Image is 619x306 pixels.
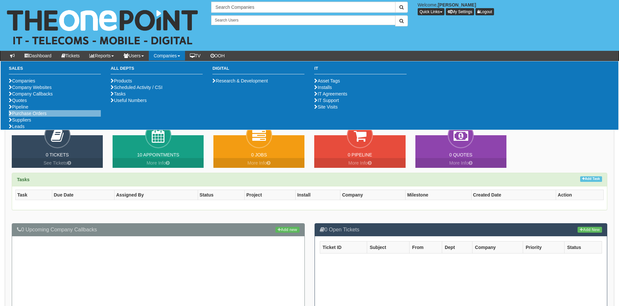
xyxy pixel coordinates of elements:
[438,2,476,7] b: [PERSON_NAME]
[405,190,471,200] th: Milestone
[413,2,619,15] div: Welcome,
[275,227,299,233] a: Add new
[314,98,339,103] a: IT Support
[9,78,35,83] a: Companies
[446,8,474,15] a: My Settings
[12,158,103,168] a: See Tickets
[314,158,405,168] a: More Info
[114,190,198,200] th: Assigned By
[198,190,245,200] th: Status
[245,190,296,200] th: Project
[9,85,52,90] a: Company Websites
[415,158,506,168] a: More Info
[85,51,119,61] a: Reports
[320,227,602,233] h3: 0 Open Tickets
[471,190,556,200] th: Created Date
[111,85,162,90] a: Scheduled Activity / CSI
[340,190,406,200] th: Company
[409,241,442,253] th: From
[418,8,444,15] button: Quick Links
[111,98,147,103] a: Useful Numbers
[314,78,340,83] a: Asset Tags
[211,15,395,25] input: Search Users
[20,51,56,61] a: Dashboard
[367,241,409,253] th: Subject
[17,227,300,233] h3: 0 Upcoming Company Callbacks
[16,190,52,200] th: Task
[9,91,53,96] a: Company Callbacks
[296,190,340,200] th: Install
[314,91,347,96] a: IT Agreements
[52,190,114,200] th: Due Date
[320,241,367,253] th: Ticket ID
[564,241,602,253] th: Status
[212,78,268,83] a: Research & Development
[9,98,27,103] a: Quotes
[206,51,230,61] a: OOH
[314,104,337,109] a: Site Visits
[113,158,204,168] a: More Info
[119,51,149,61] a: Users
[9,124,24,129] a: Leads
[348,152,372,157] a: 0 Pipeline
[523,241,564,253] th: Priority
[56,51,85,61] a: Tickets
[213,158,304,168] a: More Info
[556,190,604,200] th: Action
[251,152,267,157] a: 0 Jobs
[580,176,602,182] a: Add Task
[449,152,472,157] a: 0 Quotes
[472,241,523,253] th: Company
[17,177,30,182] strong: Tasks
[578,227,602,233] a: Add New
[9,66,101,74] h3: Sales
[185,51,206,61] a: TV
[211,2,395,13] input: Search Companies
[442,241,472,253] th: Dept
[46,152,69,157] a: 0 Tickets
[111,91,126,96] a: Tasks
[111,78,132,83] a: Products
[149,51,185,61] a: Companies
[9,111,47,116] a: Purchase Orders
[314,66,406,74] h3: IT
[9,104,28,109] a: Pipeline
[111,66,203,74] h3: All Depts
[314,85,332,90] a: Installs
[475,8,494,15] a: Logout
[212,66,304,74] h3: Digital
[137,152,179,157] a: 10 Appointments
[9,117,31,123] a: Suppliers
